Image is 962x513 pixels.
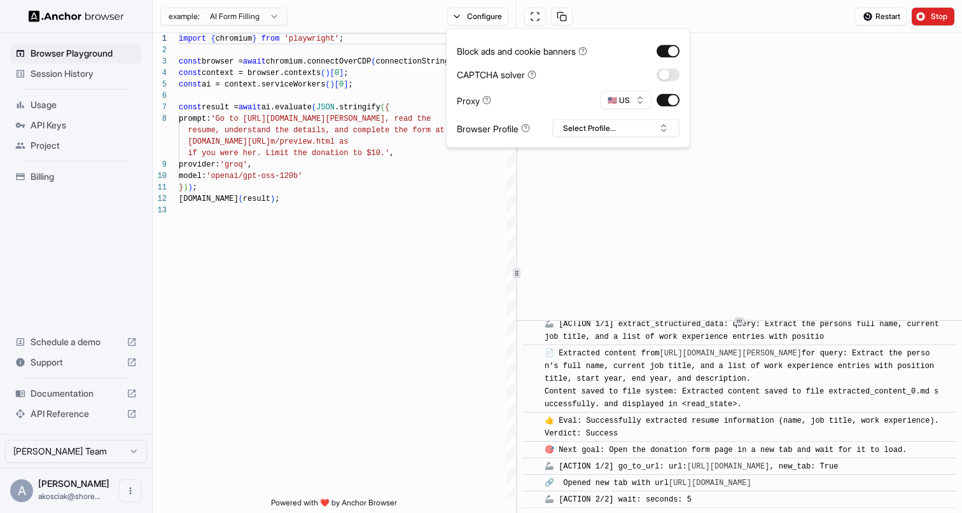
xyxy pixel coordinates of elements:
[10,43,142,64] div: Browser Playground
[321,69,325,78] span: (
[202,80,325,89] span: ai = context.serviceWorkers
[179,80,202,89] span: const
[119,479,142,502] button: Open menu
[529,460,535,473] span: ​
[447,8,509,25] button: Configure
[545,462,839,471] span: 🦾 [ACTION 1/2] go_to_url: url: , new_tab: True
[545,446,907,455] span: 🎯 Next goal: Open the donation form page in a new tab and wait for it to load.
[179,57,202,66] span: const
[339,34,344,43] span: ;
[545,349,938,409] span: 📄 Extracted content from for query: Extract the person's full name, current job title, and a list...
[211,34,215,43] span: {
[403,114,431,123] span: ad the
[220,160,247,169] span: 'groq'
[153,56,167,67] div: 3
[31,407,122,420] span: API Reference
[380,103,385,112] span: (
[31,170,137,183] span: Billing
[153,170,167,182] div: 10
[239,103,261,112] span: await
[31,119,137,132] span: API Keys
[179,103,202,112] span: const
[335,103,380,112] span: .stringify
[188,126,417,135] span: resume, understand the details, and complete the f
[202,69,321,78] span: context = browser.contexts
[243,195,270,203] span: result
[316,103,335,112] span: JSON
[529,347,535,360] span: ​
[38,491,101,501] span: akosciak@shorecp.com
[275,195,279,203] span: ;
[243,57,266,66] span: await
[10,383,142,404] div: Documentation
[179,160,220,169] span: provider:
[247,160,252,169] span: ,
[529,444,535,456] span: ​
[669,479,751,488] a: [URL][DOMAIN_NAME]
[188,137,270,146] span: [DOMAIN_NAME][URL]
[344,80,348,89] span: ]
[389,149,394,158] span: ,
[529,318,535,331] span: ​
[545,416,944,438] span: 👍 Eval: Successfully extracted resume information (name, job title, work experience). Verdict: Su...
[153,193,167,205] div: 12
[252,34,256,43] span: }
[216,34,253,43] span: chromium
[179,114,211,123] span: prompt:
[601,92,652,109] button: 🇺🇸 US
[339,80,344,89] span: 0
[457,68,536,81] div: CAPTCHA solver
[371,57,375,66] span: (
[10,352,142,373] div: Support
[38,478,109,489] span: Adrian Kosciak
[529,493,535,506] span: ​
[270,195,275,203] span: )
[188,149,389,158] span: if you were her. Limit the donation to $10.'
[31,387,122,400] span: Documentation
[551,8,573,25] button: Copy session ID
[854,8,907,25] button: Restart
[153,79,167,90] div: 5
[153,67,167,79] div: 4
[325,69,330,78] span: )
[335,69,339,78] span: 0
[179,183,183,192] span: }
[524,8,546,25] button: Open in full screen
[261,103,312,112] span: ai.evaluate
[10,115,142,135] div: API Keys
[376,57,449,66] span: connectionString
[545,479,756,488] span: 🔗 Opened new tab with url
[31,47,137,60] span: Browser Playground
[188,183,192,192] span: )
[687,462,770,471] a: [URL][DOMAIN_NAME]
[266,57,372,66] span: chromium.connectOverCDP
[153,205,167,216] div: 13
[31,336,122,348] span: Schedule a demo
[10,404,142,424] div: API Reference
[179,195,239,203] span: [DOMAIN_NAME]
[10,332,142,352] div: Schedule a demo
[153,102,167,113] div: 7
[284,34,339,43] span: 'playwright'
[29,10,124,22] img: Anchor Logo
[153,182,167,193] div: 11
[206,172,302,181] span: 'openai/gpt-oss-120b'
[325,80,330,89] span: (
[202,103,239,112] span: result =
[875,11,900,22] span: Restart
[31,99,137,111] span: Usage
[10,167,142,187] div: Billing
[10,479,33,502] div: A
[931,11,949,22] span: Stop
[202,57,243,66] span: browser =
[31,356,122,369] span: Support
[10,135,142,156] div: Project
[179,34,206,43] span: import
[261,34,280,43] span: from
[153,90,167,102] div: 6
[348,80,352,89] span: ;
[10,64,142,84] div: Session History
[153,44,167,56] div: 2
[31,67,137,80] span: Session History
[153,159,167,170] div: 9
